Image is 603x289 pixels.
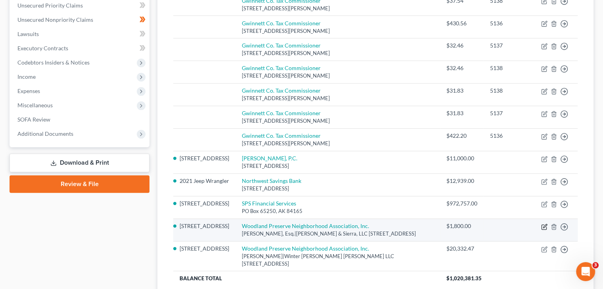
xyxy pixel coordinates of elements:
div: [STREET_ADDRESS][PERSON_NAME] [242,72,434,80]
span: Unsecured Priority Claims [17,2,83,9]
a: Northwest Savings Bank [242,177,301,184]
li: [STREET_ADDRESS] [180,200,229,207]
a: Lawsuits [11,27,149,41]
div: $422.20 [446,132,477,140]
div: [STREET_ADDRESS][PERSON_NAME] [242,95,434,102]
div: 5136 [490,19,528,27]
li: [STREET_ADDRESS] [180,154,229,162]
div: 5137 [490,109,528,117]
span: Unsecured Nonpriority Claims [17,16,93,23]
li: 2021 Jeep Wrangler [180,177,229,185]
span: Executory Contracts [17,45,68,51]
span: Lawsuits [17,30,39,37]
div: PO Box 65250, AK 84165 [242,207,434,215]
div: [PERSON_NAME]|Winter [PERSON_NAME] [PERSON_NAME] LLC [STREET_ADDRESS] [242,253,434,267]
div: [PERSON_NAME], Esq.|[PERSON_NAME] & Sierra, LLC [STREET_ADDRESS] [242,230,434,238]
div: 5137 [490,42,528,49]
div: 5138 [490,87,528,95]
div: $1,800.00 [446,222,477,230]
div: $11,000.00 [446,154,477,162]
span: Additional Documents [17,130,73,137]
div: [STREET_ADDRESS][PERSON_NAME] [242,49,434,57]
div: [STREET_ADDRESS][PERSON_NAME] [242,27,434,35]
span: Expenses [17,87,40,94]
a: Review & File [10,175,149,193]
a: Gwinnett Co. Tax Commissioner [242,110,321,116]
div: [STREET_ADDRESS] [242,185,434,192]
a: [PERSON_NAME], P.C. [242,155,297,162]
span: 3 [592,262,599,268]
a: Woodland Preserve Neighborhood Association, Inc. [242,222,369,229]
a: Gwinnett Co. Tax Commissioner [242,42,321,49]
th: Balance Total [173,271,440,285]
div: 5136 [490,132,528,140]
a: Woodland Preserve Neighborhood Association, Inc. [242,245,369,252]
a: Executory Contracts [11,41,149,55]
div: $31.83 [446,87,477,95]
div: $32.46 [446,42,477,49]
a: Gwinnett Co. Tax Commissioner [242,87,321,94]
div: [STREET_ADDRESS][PERSON_NAME] [242,140,434,147]
div: [STREET_ADDRESS][PERSON_NAME] [242,5,434,12]
span: Income [17,73,36,80]
a: Unsecured Nonpriority Claims [11,13,149,27]
a: Gwinnett Co. Tax Commissioner [242,20,321,27]
iframe: Intercom live chat [576,262,595,281]
span: Codebtors Insiders & Notices [17,59,90,66]
div: $20,332.47 [446,245,477,253]
span: Miscellaneous [17,102,53,108]
li: [STREET_ADDRESS] [180,222,229,230]
div: 5138 [490,64,528,72]
div: [STREET_ADDRESS][PERSON_NAME] [242,117,434,125]
a: Gwinnett Co. Tax Commissioner [242,132,321,139]
div: [STREET_ADDRESS] [242,162,434,170]
div: $430.56 [446,19,477,27]
li: [STREET_ADDRESS] [180,245,229,253]
a: Download & Print [10,154,149,172]
a: SOFA Review [11,112,149,127]
div: $31.83 [446,109,477,117]
span: $1,020,381.35 [446,275,482,281]
a: Gwinnett Co. Tax Commissioner [242,65,321,71]
div: $12,939.00 [446,177,477,185]
div: $972,757.00 [446,200,477,207]
div: $32.46 [446,64,477,72]
a: SPS Financial Services [242,200,296,207]
span: SOFA Review [17,116,50,123]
